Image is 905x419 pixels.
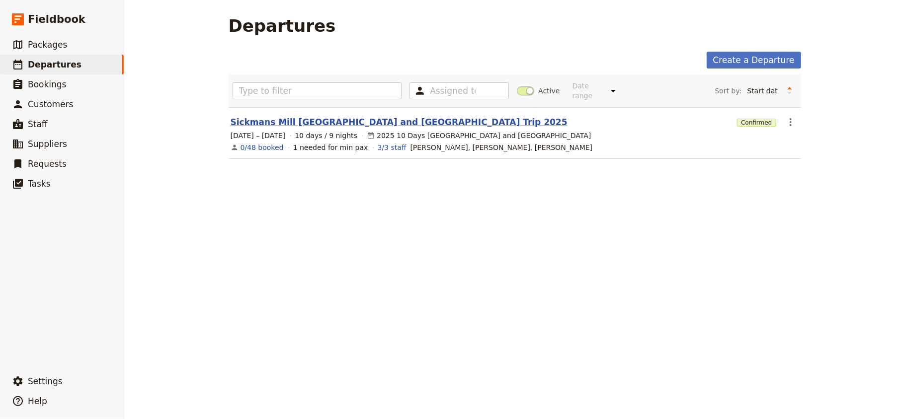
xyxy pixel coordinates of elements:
[28,179,51,189] span: Tasks
[430,85,476,97] input: Assigned to
[411,142,593,152] span: Emma K., Mairtin Óg Lally, Gerry Sweeney
[28,12,85,27] span: Fieldbook
[28,40,67,50] span: Packages
[293,142,368,152] div: 1 needed for min pax
[378,142,407,152] a: 3/3 staff
[28,79,66,89] span: Bookings
[28,159,67,169] span: Requests
[241,142,284,152] a: View the bookings for this departure
[229,16,336,36] h1: Departures
[737,119,776,127] span: Confirmed
[782,83,797,98] button: Change sort direction
[715,86,741,96] span: Sort by:
[231,116,568,128] a: Sickmans Mill [GEOGRAPHIC_DATA] and [GEOGRAPHIC_DATA] Trip 2025
[707,52,801,69] a: Create a Departure
[743,83,782,98] select: Sort by:
[295,131,357,140] span: 10 days / 9 nights
[28,60,82,70] span: Departures
[28,376,63,386] span: Settings
[231,131,286,140] span: [DATE] – [DATE]
[28,99,73,109] span: Customers
[538,86,560,96] span: Active
[233,82,402,99] input: Type to filter
[28,119,48,129] span: Staff
[28,139,67,149] span: Suppliers
[367,131,591,140] div: 2025 10 Days [GEOGRAPHIC_DATA] and [GEOGRAPHIC_DATA]
[782,114,799,131] button: Actions
[28,396,47,406] span: Help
